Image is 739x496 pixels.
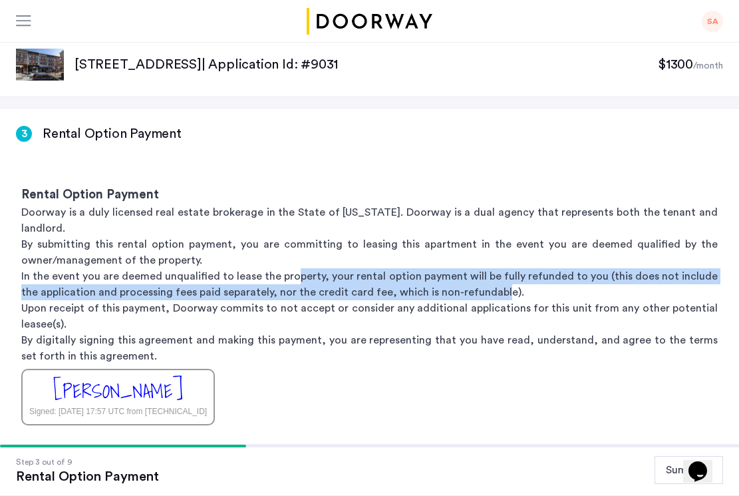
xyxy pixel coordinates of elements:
[21,204,718,236] p: Doorway is a duly licensed real estate brokerage in the State of [US_STATE]. Doorway is a dual ag...
[21,236,718,268] p: By submitting this rental option payment, you are committing to leasing this apartment in the eve...
[43,124,182,143] h3: Rental Option Payment
[305,8,435,35] a: Cazamio logo
[74,55,658,74] p: [STREET_ADDRESS] | Application Id: #9031
[16,455,159,469] div: Step 3 out of 9
[21,300,718,332] p: Upon receipt of this payment, Doorway commits to not accept or consider any additional applicatio...
[305,8,435,35] img: logo
[683,443,726,483] iframe: chat widget
[21,332,718,364] p: By digitally signing this agreement and making this payment, you are representing that you have r...
[702,11,723,32] div: SA
[16,126,32,142] div: 3
[655,456,723,484] button: Summary
[53,377,183,405] div: [PERSON_NAME]
[29,405,207,417] div: Signed: [DATE] 17:57 UTC from [TECHNICAL_ID]
[16,469,159,485] div: Rental Option Payment
[16,49,64,81] img: apartment
[21,186,718,204] h3: Rental Option Payment
[693,61,723,71] sub: /month
[21,268,718,300] p: In the event you are deemed unqualified to lease the property, your rental option payment will be...
[658,58,693,71] span: $1300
